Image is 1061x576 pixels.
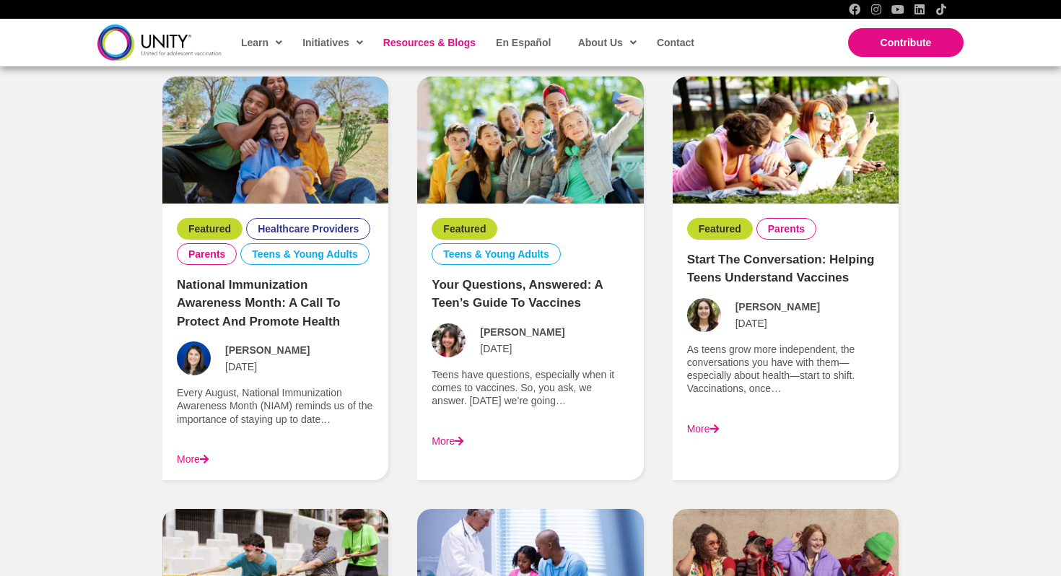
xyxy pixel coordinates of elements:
p: Every August, National Immunization Awareness Month (NIAM) reminds us of the importance of stayin... [177,386,374,426]
span: [PERSON_NAME] [735,300,820,313]
img: Avatar photo [432,323,466,357]
span: About Us [578,32,637,53]
a: Parents [188,248,225,261]
a: Contribute [848,28,964,57]
a: More [177,453,209,465]
a: LinkedIn [914,4,925,15]
a: About Us [571,26,642,59]
span: Contribute [881,37,932,48]
span: [DATE] [480,342,512,355]
img: Avatar photo [177,341,211,375]
span: [DATE] [735,317,767,330]
a: Instagram [870,4,882,15]
p: Teens have questions, especially when it comes to vaccines. So, you ask, we answer. [DATE] we’re ... [432,368,629,408]
span: [PERSON_NAME] [225,344,310,357]
span: En Español [496,37,551,48]
span: Resources & Blogs [383,37,476,48]
a: TikTok [935,4,947,15]
span: Learn [241,32,282,53]
a: Featured [443,222,486,235]
span: [DATE] [225,360,257,373]
a: Healthcare Providers [258,222,359,235]
a: National Immunization Awareness Month: A Call to Protect and Promote Health [177,278,341,328]
a: Featured [699,222,741,235]
a: Start the Conversation: Helping Teens Understand Vaccines [673,133,899,144]
a: Teens & Young Adults [443,248,549,261]
a: Your Questions, Answered: A Teen’s Guide to Vaccines [417,133,643,144]
span: Initiatives [302,32,363,53]
a: Your Questions, Answered: A Teen’s Guide to Vaccines [432,278,603,310]
a: Parents [768,222,805,235]
a: Facebook [849,4,860,15]
a: Contact [650,26,700,59]
a: More [687,423,719,435]
p: As teens grow more independent, the conversations you have with them—especially about health—star... [687,343,884,396]
a: YouTube [892,4,904,15]
a: Start the Conversation: Helping Teens Understand Vaccines [687,253,875,285]
a: More [432,435,463,447]
img: Avatar photo [687,298,721,332]
a: En Español [489,26,556,59]
a: Featured [188,222,231,235]
a: Teens & Young Adults [252,248,358,261]
span: Contact [657,37,694,48]
a: National Immunization Awareness Month: A Call to Protect and Promote Health [162,133,388,144]
span: [PERSON_NAME] [480,326,564,339]
img: unity-logo-dark [97,25,222,60]
a: Resources & Blogs [376,26,481,59]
